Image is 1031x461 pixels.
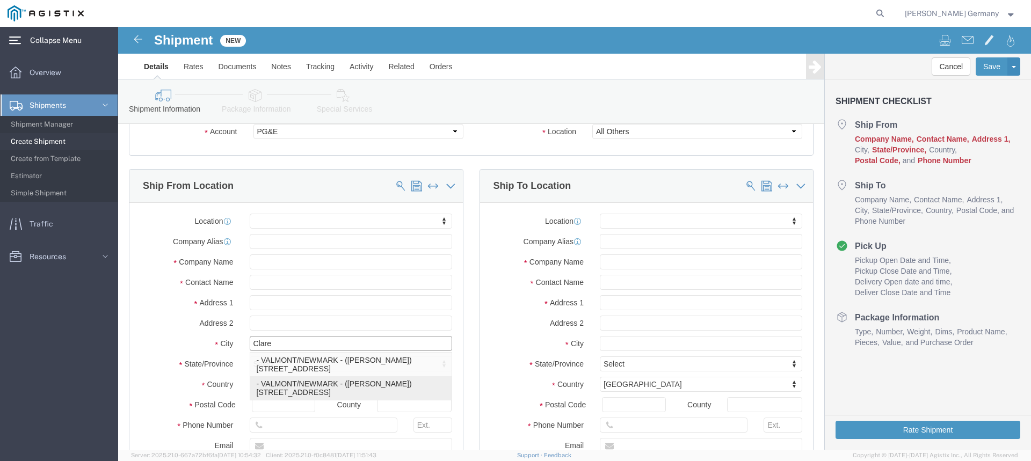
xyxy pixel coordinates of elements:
span: Overview [30,62,69,83]
span: Simple Shipment [11,182,110,204]
button: [PERSON_NAME] Germany [904,7,1017,20]
img: logo [8,5,84,21]
span: Traffic [30,213,61,235]
a: Traffic [1,213,118,235]
span: Resources [30,246,74,267]
span: Create Shipment [11,131,110,152]
span: Courtney Germany [905,8,999,19]
a: Resources [1,246,118,267]
a: Feedback [544,452,571,458]
span: Copyright © [DATE]-[DATE] Agistix Inc., All Rights Reserved [853,451,1018,460]
span: [DATE] 11:51:43 [336,452,376,458]
span: Create from Template [11,148,110,170]
span: Client: 2025.21.0-f0c8481 [266,452,376,458]
span: [DATE] 10:54:32 [217,452,261,458]
span: Collapse Menu [30,30,89,51]
a: Shipments [1,94,118,116]
a: Support [517,452,544,458]
span: Shipments [30,94,74,116]
a: Overview [1,62,118,83]
iframe: FS Legacy Container [118,27,1031,450]
span: Estimator [11,165,110,187]
span: Server: 2025.21.0-667a72bf6fa [131,452,261,458]
span: Shipment Manager [11,114,110,135]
